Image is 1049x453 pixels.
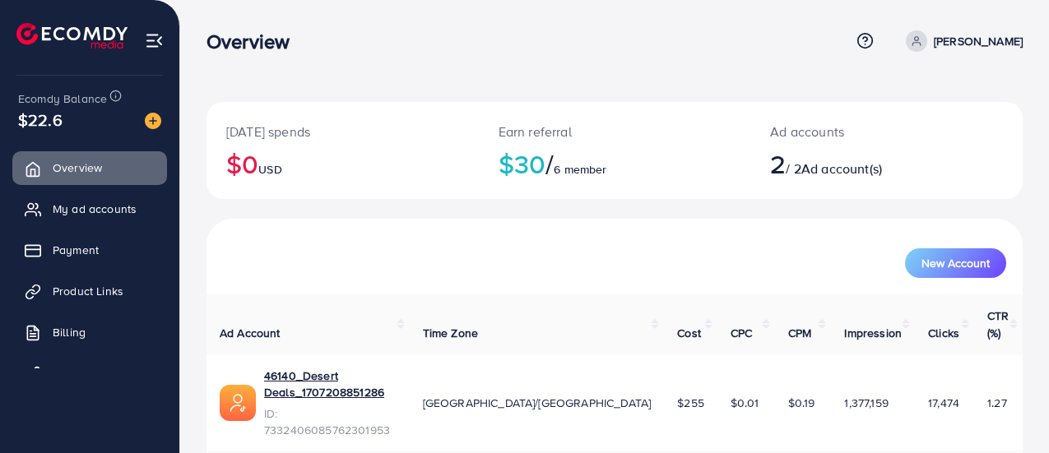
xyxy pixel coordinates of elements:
span: $0.01 [731,395,759,411]
a: Product Links [12,275,167,307]
button: New Account [905,248,1006,278]
a: Overview [12,151,167,184]
span: Ad account(s) [801,159,882,178]
a: 46140_Desert Deals_1707208851286 [264,367,397,401]
span: Billing [53,324,86,340]
span: Time Zone [423,325,478,341]
h2: $0 [226,148,459,179]
span: CPM [788,325,811,341]
span: Ecomdy Balance [18,90,107,107]
span: $255 [677,395,704,411]
span: 1,377,159 [844,395,888,411]
span: Affiliate Program [53,365,141,381]
h2: / 2 [770,148,935,179]
span: [GEOGRAPHIC_DATA]/[GEOGRAPHIC_DATA] [423,395,652,411]
span: 17,474 [928,395,959,411]
span: Clicks [928,325,959,341]
span: Cost [677,325,701,341]
h3: Overview [207,30,303,53]
span: CTR (%) [987,307,1009,340]
span: Product Links [53,283,123,299]
span: 2 [770,145,786,183]
p: Earn referral [499,122,731,141]
span: Impression [844,325,902,341]
span: USD [258,161,281,178]
span: Payment [53,242,99,258]
img: ic-ads-acc.e4c84228.svg [220,385,256,421]
span: CPC [731,325,752,341]
a: Payment [12,233,167,266]
span: New Account [921,257,990,269]
p: Ad accounts [770,122,935,141]
a: [PERSON_NAME] [899,30,1023,52]
span: 6 member [554,161,606,178]
img: menu [145,31,164,50]
p: [PERSON_NAME] [934,31,1023,51]
a: Affiliate Program [12,357,167,390]
span: ID: 7332406085762301953 [264,405,397,439]
span: 1.27 [987,395,1007,411]
img: logo [16,23,128,49]
span: $22.6 [18,108,63,132]
a: Billing [12,316,167,349]
img: image [145,113,161,129]
p: [DATE] spends [226,122,459,141]
span: My ad accounts [53,201,137,217]
span: $0.19 [788,395,815,411]
span: Ad Account [220,325,281,341]
a: My ad accounts [12,192,167,225]
h2: $30 [499,148,731,179]
span: / [545,145,554,183]
span: Overview [53,159,102,176]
